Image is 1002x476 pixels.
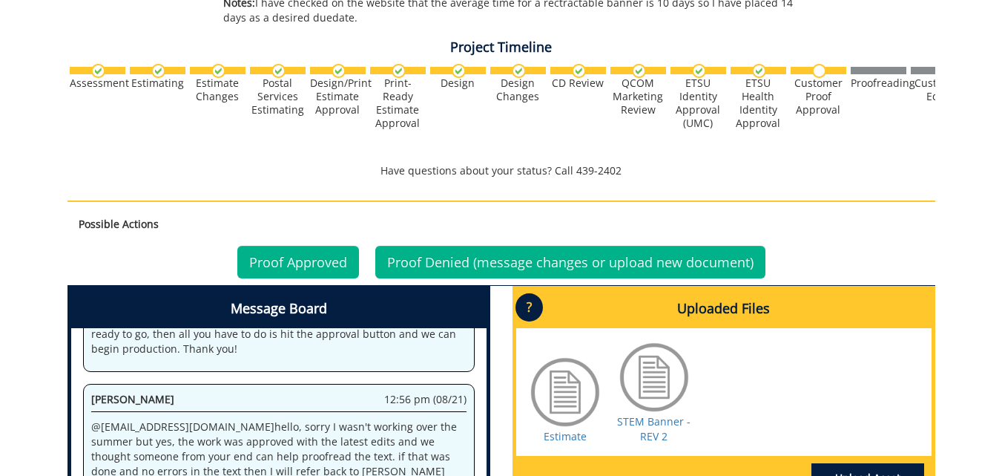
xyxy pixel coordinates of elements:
div: ETSU Identity Approval (UMC) [670,76,726,130]
h4: Uploaded Files [516,290,932,328]
div: Proofreading [851,76,906,90]
img: checkmark [452,64,466,78]
span: 12:56 pm (08/21) [384,392,467,407]
img: checkmark [572,64,586,78]
div: Print-Ready Estimate Approval [370,76,426,130]
h4: Message Board [71,290,487,328]
a: Estimate [544,429,587,443]
div: QCOM Marketing Review [610,76,666,117]
div: Design/Print Estimate Approval [310,76,366,117]
a: STEM Banner - REV 2 [617,414,690,443]
a: Proof Approved [237,246,359,278]
div: Design Changes [490,76,546,103]
div: Customer Proof Approval [791,76,846,117]
img: no [812,64,826,78]
strong: Possible Actions [79,217,159,231]
div: Postal Services Estimating [250,76,306,117]
a: Proof Denied (message changes or upload new document) [375,246,765,278]
h4: Project Timeline [67,40,935,55]
div: ETSU Health Identity Approval [731,76,786,130]
div: Design [430,76,486,90]
img: checkmark [692,64,706,78]
div: CD Review [550,76,606,90]
div: Estimating [130,76,185,90]
img: checkmark [752,64,766,78]
div: Customer Edits [911,76,966,103]
span: [PERSON_NAME] [91,392,174,406]
img: checkmark [332,64,346,78]
img: checkmark [151,64,165,78]
img: checkmark [271,64,286,78]
p: ? [515,293,543,322]
img: checkmark [632,64,646,78]
p: Have questions about your status? Call 439-2402 [67,163,935,178]
div: Assessment [70,76,125,90]
div: Estimate Changes [190,76,245,103]
img: checkmark [91,64,105,78]
img: checkmark [512,64,526,78]
img: checkmark [211,64,225,78]
img: checkmark [392,64,406,78]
